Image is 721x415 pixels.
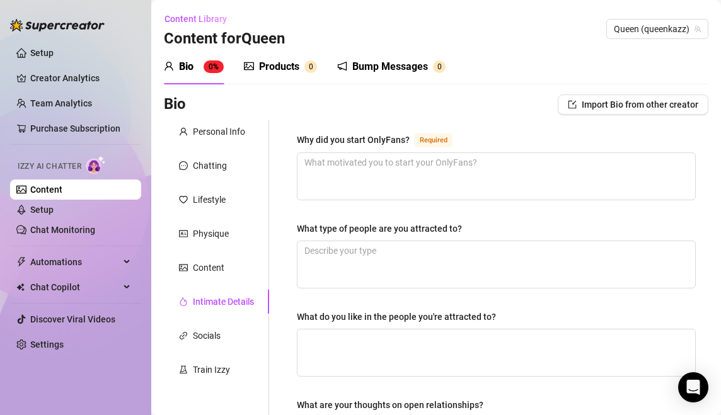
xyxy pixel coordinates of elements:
label: What are your thoughts on open relationships? [297,398,492,412]
a: Purchase Subscription [30,123,120,134]
div: What are your thoughts on open relationships? [297,398,483,412]
h3: Bio [164,94,186,115]
span: fire [179,297,188,306]
textarea: What type of people are you attracted to? [297,241,695,288]
span: message [179,161,188,170]
label: What do you like in the people you're attracted to? [297,310,505,324]
a: Chat Monitoring [30,225,95,235]
div: Physique [193,227,229,241]
span: experiment [179,365,188,374]
span: idcard [179,229,188,238]
a: Setup [30,205,54,215]
div: Content [193,261,224,275]
span: thunderbolt [16,257,26,267]
div: Personal Info [193,125,245,139]
span: Izzy AI Chatter [18,161,81,173]
img: Chat Copilot [16,283,25,292]
div: Bump Messages [352,59,428,74]
a: Settings [30,339,64,350]
img: AI Chatter [86,156,106,174]
div: What type of people are you attracted to? [297,222,462,236]
a: Creator Analytics [30,68,131,88]
div: Bio [179,59,193,74]
h3: Content for Queen [164,29,285,49]
div: Why did you start OnlyFans? [297,133,410,147]
span: Queen (queenkazz) [614,20,701,38]
label: Why did you start OnlyFans? [297,132,466,147]
button: Import Bio from other creator [558,94,708,115]
div: Lifestyle [193,193,226,207]
span: Content Library [164,14,227,24]
a: Team Analytics [30,98,92,108]
a: Content [30,185,62,195]
div: Train Izzy [193,363,230,377]
span: link [179,331,188,340]
a: Discover Viral Videos [30,314,115,324]
sup: 0% [204,60,224,73]
button: Content Library [164,9,237,29]
img: logo-BBDzfeDw.svg [10,19,105,31]
span: team [694,25,701,33]
a: Setup [30,48,54,58]
span: user [164,61,174,71]
span: Required [415,134,453,147]
div: Chatting [193,159,227,173]
span: picture [244,61,254,71]
span: user [179,127,188,136]
textarea: Why did you start OnlyFans? [297,153,695,200]
span: Import Bio from other creator [582,99,698,110]
span: import [568,100,577,109]
sup: 0 [304,60,317,73]
label: What type of people are you attracted to? [297,222,471,236]
textarea: What do you like in the people you're attracted to? [297,329,695,376]
div: Products [259,59,299,74]
span: notification [337,61,347,71]
sup: 0 [433,60,446,73]
div: Open Intercom Messenger [678,372,708,402]
div: Socials [193,329,221,343]
span: heart [179,195,188,204]
div: Intimate Details [193,295,254,309]
span: Automations [30,252,120,272]
div: What do you like in the people you're attracted to? [297,310,496,324]
span: picture [179,263,188,272]
span: Chat Copilot [30,277,120,297]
